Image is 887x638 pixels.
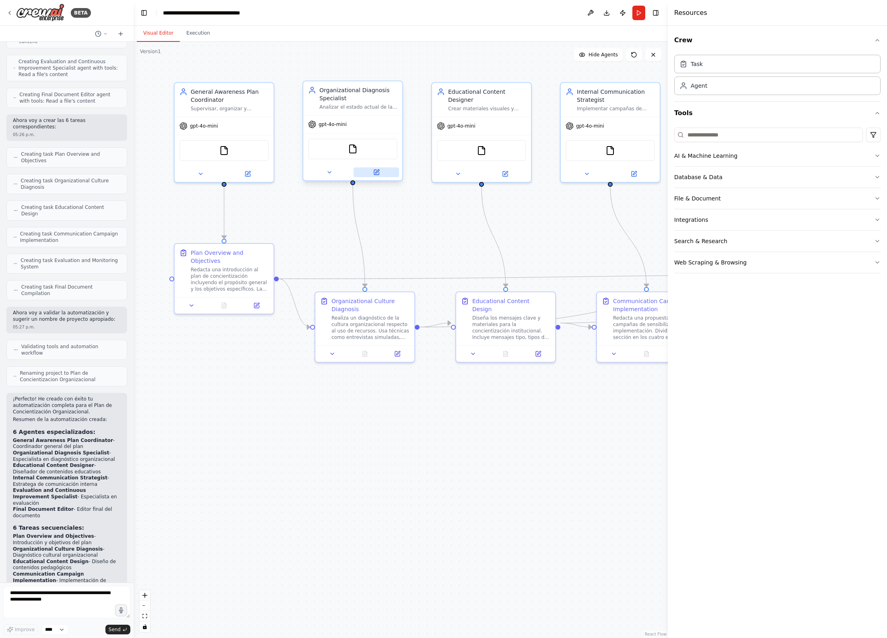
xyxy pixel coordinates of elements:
button: Hide left sidebar [138,7,150,19]
button: Improve [3,624,38,635]
div: Communication Campaign Implementation [613,297,691,313]
strong: Evaluation and Continuous Improvement Specialist [13,487,86,500]
strong: Final Document Editor [13,506,74,512]
button: No output available [489,349,523,359]
li: - Coordinador general del plan [13,438,121,450]
button: Open in side panel [482,169,528,179]
button: Tools [674,102,881,124]
button: toggle interactivity [140,621,150,632]
div: Diseña los mensajes clave y materiales para la concientización institucional. Incluye mensajes ti... [472,315,550,341]
div: React Flow controls [140,590,150,632]
button: Open in side panel [611,169,657,179]
button: Switch to previous chat [92,29,111,39]
strong: General Awareness Plan Coordinator [13,438,113,443]
img: FileReadTool [219,146,229,155]
li: - Implementación de campañas [13,571,121,590]
div: Agent [691,82,707,90]
button: Open in side panel [524,349,552,359]
h3: 6 Tareas secuenciales: [13,524,121,532]
strong: Organizational Diagnosis Specialist [13,450,109,456]
div: Internal Communication StrategistImplementar campañas de sensibilización sobre eficiencia y cultu... [560,82,661,183]
g: Edge from 381dde91-4c5a-4949-95c5-aedd15155873 to d90552d1-cb91-40e3-9ed1-08bd49105c8d [420,319,451,331]
button: Search & Research [674,231,881,252]
button: zoom in [140,590,150,601]
g: Edge from 381dde91-4c5a-4949-95c5-aedd15155873 to 0fd82aee-cace-467f-852d-4aaaa166f36c [420,271,873,331]
div: Organizational Diagnosis Specialist [319,86,397,102]
div: Educational Content Designer [448,88,526,104]
div: Plan Overview and Objectives [191,249,269,265]
button: Crew [674,29,881,52]
span: Creating task Organizational Culture Diagnosis [21,178,120,190]
li: - Diseñador de contenidos educativos [13,462,121,475]
button: AI & Machine Learning [674,145,881,166]
div: Implementar campañas de sensibilización sobre eficiencia y cultura organizacional [577,105,655,112]
span: Creating task Evaluation and Monitoring System [21,257,120,270]
button: Hide Agents [574,48,623,61]
div: Version 1 [140,48,161,55]
div: Organizational Diagnosis SpecialistAnalizar el estado actual de la cultura organizacional sobre e... [303,82,403,183]
span: Creating task Educational Content Design [21,204,120,217]
div: Educational Content DesignerCrear materiales visuales y textuales impactantes basados en los hall... [431,82,532,183]
strong: Plan Overview and Objectives [13,533,94,539]
div: Crew [674,52,881,101]
div: Organizational Culture Diagnosis [331,297,410,313]
button: Open in side panel [354,167,399,177]
strong: Organizational Culture Diagnosis [13,546,103,552]
button: fit view [140,611,150,621]
g: Edge from 303c0fdf-b6f4-4f6d-8a56-f3e1806a7b84 to 381dde91-4c5a-4949-95c5-aedd15155873 [279,275,310,331]
div: Redacta una introducción al plan de concientización incluyendo el propósito general y los objetiv... [191,266,269,292]
span: gpt-4o-mini [447,123,475,129]
strong: Educational Content Designer [13,462,94,468]
button: File & Document [674,188,881,209]
div: Communication Campaign ImplementationRedacta una propuesta para las campañas de sensibilización e... [596,291,697,363]
span: gpt-4o-mini [319,121,347,128]
button: Send [105,625,130,634]
a: React Flow attribution [645,632,667,636]
strong: Educational Content Design [13,559,88,564]
li: - Editor final del documento [13,506,121,519]
div: General Awareness Plan CoordinatorSupervisar, organizar y garantizar que todas las fases del plan... [174,82,274,183]
li: - Especialista en evaluación [13,487,121,506]
h4: Resources [674,8,707,18]
span: Creating Final Document Editor agent with tools: Read a file's content [19,91,120,104]
div: Crear materiales visuales y textuales impactantes basados en los hallazgos del diagnóstico [448,105,526,112]
span: Creating task Plan Overview and Objectives [21,151,120,164]
p: Ahora voy a validar la automatización y sugerir un nombre de proyecto apropiado: [13,310,121,322]
button: Click to speak your automation idea [115,604,127,616]
span: Send [109,626,121,633]
li: - Estratega de comunicación interna [13,475,121,487]
span: Renaming project to Plan de Concientizacion Organizacional [20,370,120,383]
button: zoom out [140,601,150,611]
span: Validating tools and automation workflow [21,343,120,356]
img: FileReadTool [348,144,358,154]
button: Integrations [674,209,881,230]
div: Task [691,60,703,68]
button: Open in side panel [243,301,270,310]
div: BETA [71,8,91,18]
span: gpt-4o-mini [576,123,604,129]
strong: Internal Communication Strategist [13,475,107,481]
span: Creating Evaluation and Continuous Improvement Specialist agent with tools: Read a file's content [19,58,120,78]
li: - Diseño de contenidos pedagógicos [13,559,121,571]
button: Open in side panel [225,169,270,179]
img: Logo [16,4,64,22]
g: Edge from 96075e80-5137-4405-b11d-46c8653e589a to d90552d1-cb91-40e3-9ed1-08bd49105c8d [477,187,510,287]
div: Tools [674,124,881,280]
button: No output available [207,301,241,310]
div: General Awareness Plan Coordinator [191,88,269,104]
h3: 6 Agentes especializados: [13,428,121,436]
button: Start a new chat [114,29,127,39]
span: Creating task Final Document Compilation [21,284,120,297]
div: Supervisar, organizar y garantizar que todas las fases del plan se desarrollen de forma integral,... [191,105,269,112]
div: Redacta una propuesta para las campañas de sensibilización e implementación. Divide la sección en... [613,315,691,341]
div: Educational Content DesignDiseña los mensajes clave y materiales para la concientización instituc... [455,291,556,363]
span: Hide Agents [589,52,618,58]
button: No output available [630,349,664,359]
img: FileReadTool [477,146,486,155]
g: Edge from d90552d1-cb91-40e3-9ed1-08bd49105c8d to 0fd82aee-cace-467f-852d-4aaaa166f36c [560,271,873,327]
button: Execution [180,25,216,42]
button: No output available [348,349,382,359]
g: Edge from 3656c349-e688-4dc2-9389-a702364af8ce to 381dde91-4c5a-4949-95c5-aedd15155873 [349,185,369,287]
span: gpt-4o-mini [190,123,218,129]
g: Edge from ae0feb39-b96b-41ad-b61a-6ed3e46338a7 to 303c0fdf-b6f4-4f6d-8a56-f3e1806a7b84 [220,187,228,239]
